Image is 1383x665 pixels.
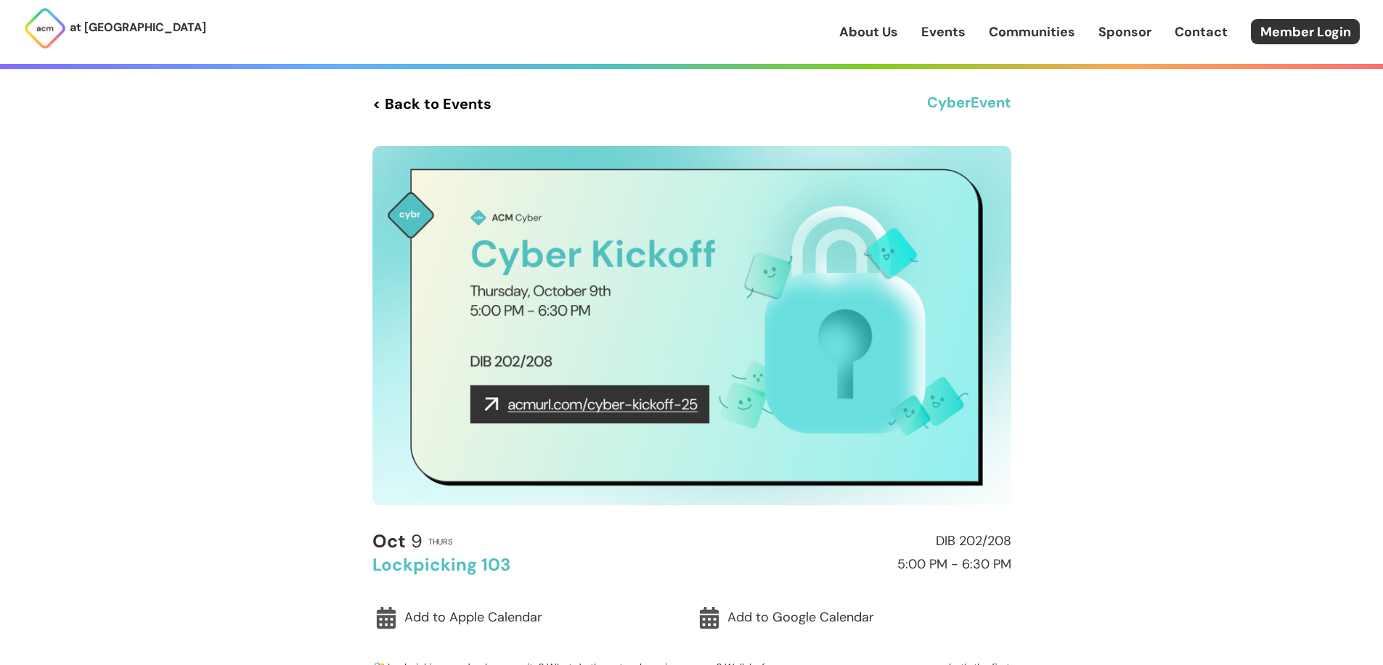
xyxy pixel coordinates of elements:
[372,555,685,574] h2: Lockpicking 103
[372,91,491,117] a: < Back to Events
[372,601,688,635] a: Add to Apple Calendar
[695,601,1011,635] a: Add to Google Calendar
[23,7,206,50] a: at [GEOGRAPHIC_DATA]
[23,7,67,50] img: ACM Logo
[372,531,423,552] h2: 9
[698,558,1011,572] h2: 5:00 PM - 6:30 PM
[1175,23,1228,41] a: Contact
[372,529,406,553] b: Oct
[839,23,898,41] a: About Us
[70,18,206,37] p: at [GEOGRAPHIC_DATA]
[1098,23,1151,41] a: Sponsor
[698,534,1011,549] h2: DIB 202/208
[927,91,1011,117] h3: Cyber Event
[372,146,1011,505] img: Event Cover Photo
[428,537,452,546] h2: Thurs
[1251,19,1360,44] a: Member Login
[989,23,1075,41] a: Communities
[921,23,966,41] a: Events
